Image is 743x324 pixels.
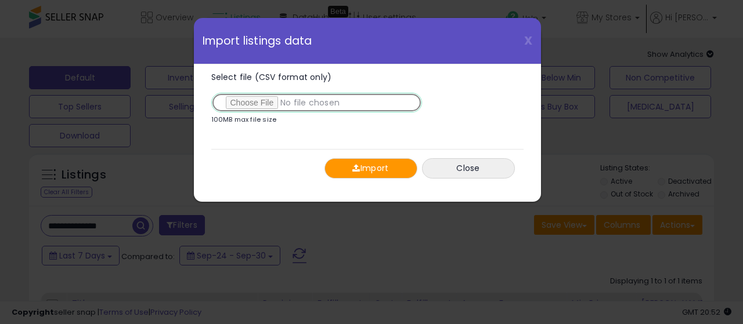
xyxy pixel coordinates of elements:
[422,158,515,179] button: Close
[324,158,417,179] button: Import
[211,71,332,83] span: Select file (CSV format only)
[524,32,532,49] span: X
[211,117,277,123] p: 100MB max file size
[203,35,312,46] span: Import listings data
